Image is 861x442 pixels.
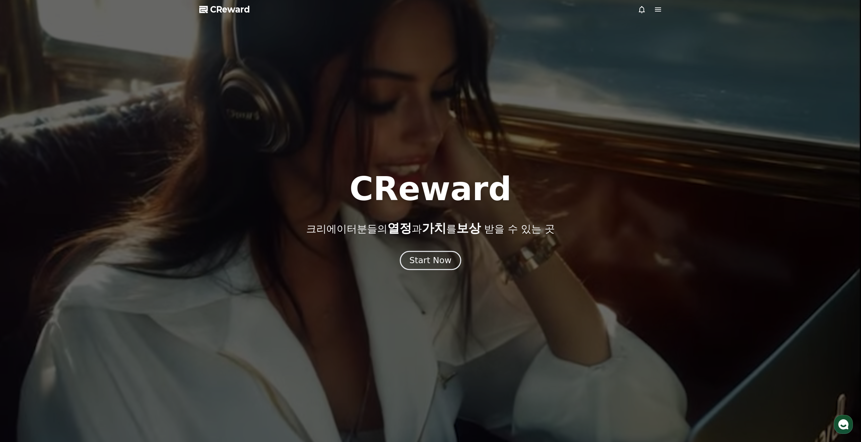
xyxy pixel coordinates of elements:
[210,4,250,15] span: CReward
[45,215,87,232] a: 대화
[21,225,25,230] span: 홈
[400,251,461,270] button: Start Now
[401,258,460,265] a: Start Now
[105,225,113,230] span: 설정
[199,4,250,15] a: CReward
[306,222,554,235] p: 크리에이터분들의 과 를 받을 수 있는 곳
[387,221,412,235] span: 열정
[422,221,446,235] span: 가치
[456,221,481,235] span: 보상
[409,255,451,266] div: Start Now
[2,215,45,232] a: 홈
[349,173,512,205] h1: CReward
[62,225,70,231] span: 대화
[87,215,130,232] a: 설정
